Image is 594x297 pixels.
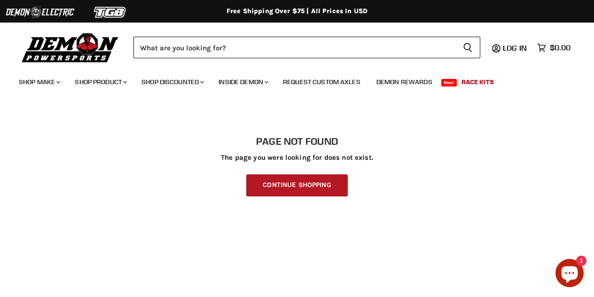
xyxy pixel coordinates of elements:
a: Request Custom Axles [276,72,367,92]
form: Product [133,37,480,58]
span: $0.00 [550,43,571,52]
span: New! [441,79,457,86]
a: Race Kits [454,72,501,92]
img: TGB Logo 2 [75,3,146,21]
img: Demon Electric Logo 2 [5,3,75,21]
span: Log in [503,43,527,53]
h1: Page not found [19,136,575,147]
a: Shop Product [68,72,133,92]
a: Demon Rewards [369,72,439,92]
p: The page you were looking for does not exist. [19,154,575,162]
a: Continue Shopping [246,174,347,196]
a: Shop Discounted [134,72,210,92]
input: Search [133,37,455,58]
ul: Main menu [12,69,568,92]
a: Inside Demon [211,72,274,92]
inbox-online-store-chat: Shopify online store chat [553,259,586,289]
a: $0.00 [532,41,575,55]
a: Shop Make [12,72,66,92]
img: Demon Powersports [19,31,122,64]
button: Search [455,37,480,58]
a: Log in [499,44,532,52]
